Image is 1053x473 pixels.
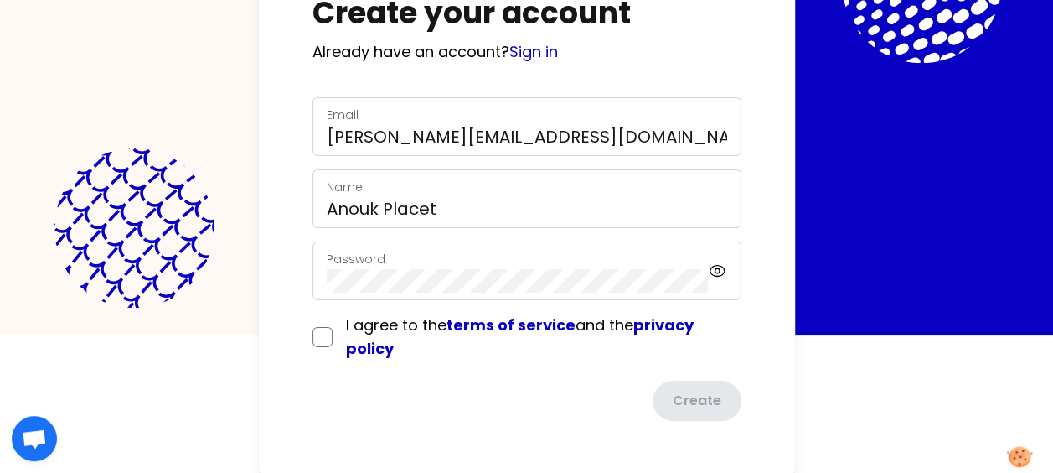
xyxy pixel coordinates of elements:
a: privacy policy [346,314,694,359]
label: Password [327,251,385,268]
button: Create [653,381,741,421]
label: Email [327,107,359,123]
p: Already have an account? [312,40,741,64]
a: Sign in [509,41,558,62]
span: I agree to the and the [346,314,694,359]
div: Open chat [12,416,57,461]
a: terms of service [446,314,576,335]
label: Name [327,179,363,195]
